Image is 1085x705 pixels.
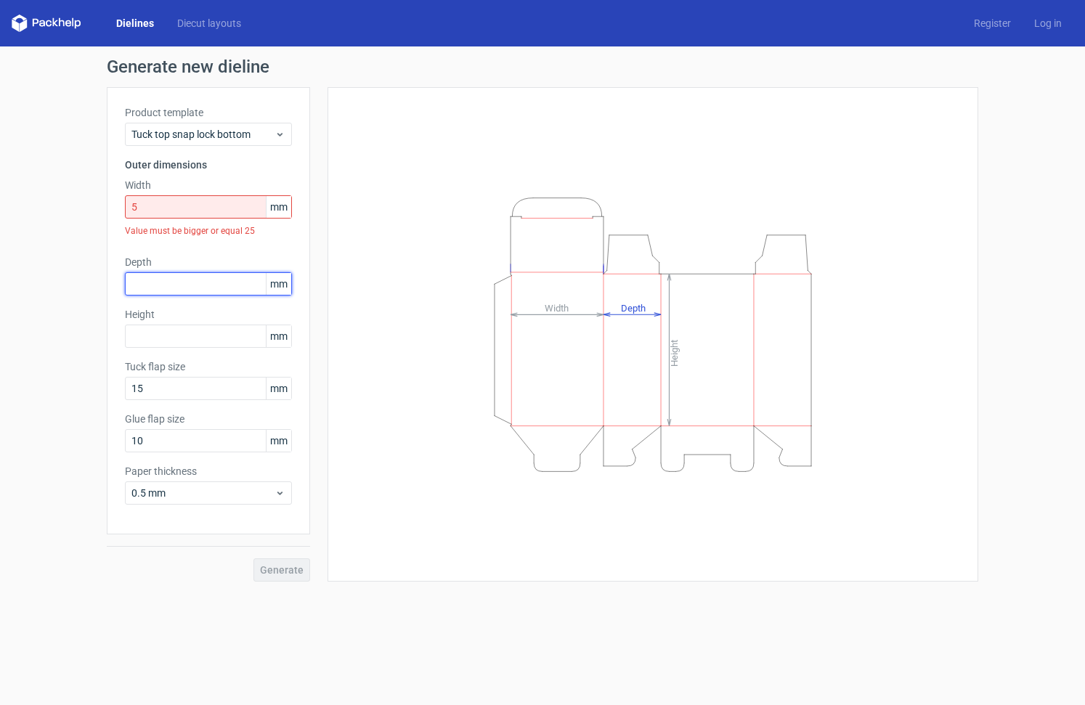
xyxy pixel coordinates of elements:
[266,378,291,399] span: mm
[131,486,275,500] span: 0.5 mm
[669,339,680,366] tspan: Height
[266,430,291,452] span: mm
[266,196,291,218] span: mm
[131,127,275,142] span: Tuck top snap lock bottom
[125,307,292,322] label: Height
[125,178,292,192] label: Width
[107,58,978,76] h1: Generate new dieline
[166,16,253,30] a: Diecut layouts
[1023,16,1073,30] a: Log in
[125,219,292,243] div: Value must be bigger or equal 25
[266,273,291,295] span: mm
[125,464,292,478] label: Paper thickness
[266,325,291,347] span: mm
[125,255,292,269] label: Depth
[125,158,292,172] h3: Outer dimensions
[125,105,292,120] label: Product template
[105,16,166,30] a: Dielines
[125,412,292,426] label: Glue flap size
[545,302,569,313] tspan: Width
[125,359,292,374] label: Tuck flap size
[962,16,1023,30] a: Register
[621,302,646,313] tspan: Depth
